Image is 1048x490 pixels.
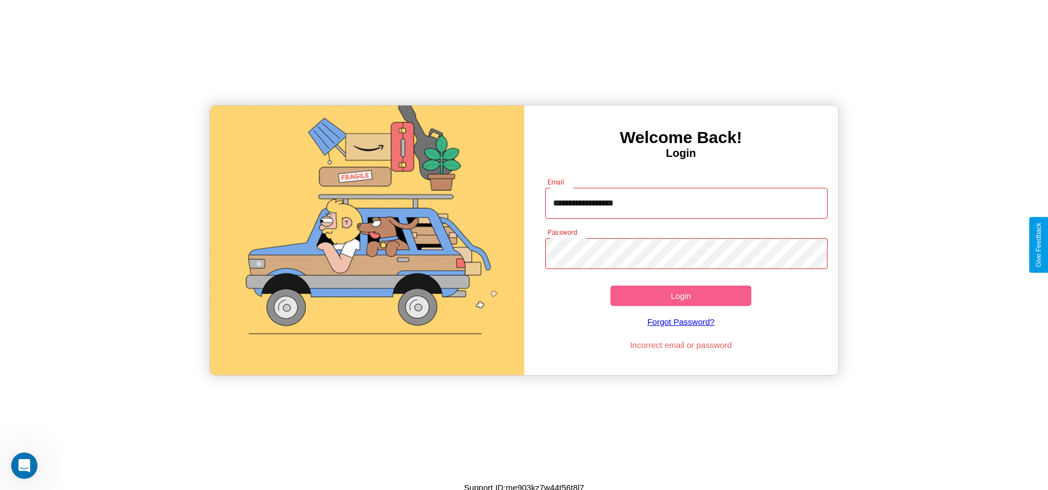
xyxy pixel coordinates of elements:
img: gif [210,106,524,375]
label: Email [547,177,565,187]
p: Incorrect email or password [540,338,822,352]
div: Give Feedback [1035,223,1042,267]
h4: Login [524,147,838,160]
h3: Welcome Back! [524,128,838,147]
iframe: Intercom live chat [11,452,38,479]
button: Login [610,286,752,306]
label: Password [547,228,577,237]
a: Forgot Password? [540,306,822,338]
